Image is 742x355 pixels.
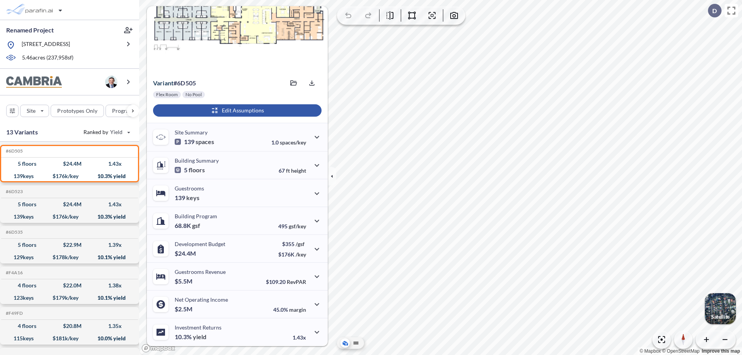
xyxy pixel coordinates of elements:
[22,54,73,62] p: 5.46 acres ( 237,958 sf)
[22,40,70,50] p: [STREET_ADDRESS]
[289,306,306,313] span: margin
[175,333,206,341] p: 10.3%
[110,128,123,136] span: Yield
[340,338,350,348] button: Aerial View
[271,139,306,146] p: 1.0
[175,194,199,202] p: 139
[112,107,134,115] p: Program
[175,138,214,146] p: 139
[351,338,361,348] button: Site Plan
[175,157,219,164] p: Building Summary
[711,314,730,320] p: Satellite
[705,293,736,324] button: Switcher ImageSatellite
[291,167,306,174] span: height
[27,107,36,115] p: Site
[712,7,717,14] p: D
[4,229,23,235] h5: Click to copy the code
[175,250,197,257] p: $24.4M
[4,189,23,194] h5: Click to copy the code
[196,138,214,146] span: spaces
[6,26,54,34] p: Renamed Project
[175,268,226,275] p: Guestrooms Revenue
[175,296,228,303] p: Net Operating Income
[20,105,49,117] button: Site
[189,166,205,174] span: floors
[77,126,135,138] button: Ranked by Yield
[4,148,23,154] h5: Click to copy the code
[296,251,306,258] span: /key
[175,324,221,331] p: Investment Returns
[175,241,225,247] p: Development Budget
[640,348,661,354] a: Mapbox
[6,76,62,88] img: BrandImage
[4,311,23,316] h5: Click to copy the code
[287,279,306,285] span: RevPAR
[175,213,217,219] p: Building Program
[193,333,206,341] span: yield
[175,185,204,192] p: Guestrooms
[278,251,306,258] p: $176K
[57,107,97,115] p: Prototypes Only
[153,79,174,87] span: Variant
[192,222,200,229] span: gsf
[279,167,306,174] p: 67
[175,277,194,285] p: $5.5M
[6,127,38,137] p: 13 Variants
[156,92,178,98] p: Flex Room
[278,223,306,229] p: 495
[286,167,290,174] span: ft
[153,79,196,87] p: # 6d505
[278,241,306,247] p: $355
[186,194,199,202] span: keys
[662,348,699,354] a: OpenStreetMap
[175,129,208,136] p: Site Summary
[289,223,306,229] span: gsf/key
[175,166,205,174] p: 5
[175,222,200,229] p: 68.8K
[273,306,306,313] p: 45.0%
[175,305,194,313] p: $2.5M
[702,348,740,354] a: Improve this map
[4,270,23,275] h5: Click to copy the code
[106,105,147,117] button: Program
[296,241,305,247] span: /gsf
[141,344,175,353] a: Mapbox homepage
[280,139,306,146] span: spaces/key
[185,92,202,98] p: No Pool
[51,105,104,117] button: Prototypes Only
[153,104,322,117] button: Edit Assumptions
[266,279,306,285] p: $109.20
[705,293,736,324] img: Switcher Image
[293,334,306,341] p: 1.43x
[105,76,117,88] img: user logo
